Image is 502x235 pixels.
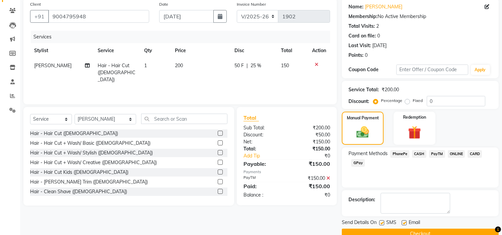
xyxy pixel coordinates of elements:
[31,31,335,43] div: Services
[34,63,72,69] span: [PERSON_NAME]
[353,125,373,139] img: _cash.svg
[30,179,148,186] div: Hair - [PERSON_NAME] Trim ([DEMOGRAPHIC_DATA])
[348,86,379,93] div: Service Total:
[448,150,465,158] span: ONLINE
[243,169,330,175] div: Payments
[390,150,409,158] span: PhonePe
[287,145,335,152] div: ₹150.00
[171,43,230,58] th: Price
[377,32,380,39] div: 0
[348,42,371,49] div: Last Visit:
[238,182,287,190] div: Paid:
[159,1,168,7] label: Date
[348,98,369,105] div: Discount:
[287,192,335,199] div: ₹0
[277,43,308,58] th: Total
[348,66,396,73] div: Coupon Code
[287,182,335,190] div: ₹150.00
[396,65,468,75] input: Enter Offer / Coupon Code
[175,63,183,69] span: 200
[30,130,118,137] div: Hair - Hair Cut ([DEMOGRAPHIC_DATA])
[351,159,365,167] span: GPay
[348,13,378,20] div: Membership:
[238,145,287,152] div: Total:
[348,52,364,59] div: Points:
[238,152,295,159] a: Add Tip
[238,160,287,168] div: Payable:
[48,10,149,23] input: Search by Name/Mobile/Email/Code
[144,63,147,69] span: 1
[376,23,379,30] div: 2
[342,219,377,227] span: Send Details On
[238,192,287,199] div: Balance :
[243,114,259,121] span: Total
[287,175,335,182] div: ₹150.00
[30,10,49,23] button: +91
[238,131,287,138] div: Discount:
[30,140,150,147] div: Hair - Hair Cut + Wash/ Basic ([DEMOGRAPHIC_DATA])
[348,13,492,20] div: No Active Membership
[347,115,379,121] label: Manual Payment
[348,32,376,39] div: Card on file:
[281,63,289,69] span: 150
[234,62,244,69] span: 50 F
[98,63,135,83] span: Hair - Hair Cut ([DEMOGRAPHIC_DATA])
[30,169,128,176] div: Hair - Hair Cut Kids ([DEMOGRAPHIC_DATA])
[381,98,402,104] label: Percentage
[238,138,287,145] div: Net:
[30,149,153,156] div: Hair - Hair Cut + Wash/ Stylish ([DEMOGRAPHIC_DATA])
[308,43,330,58] th: Action
[238,175,287,182] div: PayTM
[140,43,171,58] th: Qty
[30,159,157,166] div: Hair - Hair Cut + Wash/ Creative ([DEMOGRAPHIC_DATA])
[287,124,335,131] div: ₹200.00
[404,124,425,141] img: _gift.svg
[287,131,335,138] div: ₹50.00
[250,62,261,69] span: 25 %
[471,65,490,75] button: Apply
[348,196,375,203] div: Description:
[141,114,227,124] input: Search or Scan
[468,150,482,158] span: CARD
[230,43,277,58] th: Disc
[30,43,94,58] th: Stylist
[365,52,368,59] div: 0
[94,43,140,58] th: Service
[365,3,402,10] a: [PERSON_NAME]
[246,62,248,69] span: |
[287,138,335,145] div: ₹150.00
[237,1,266,7] label: Invoice Number
[295,152,335,159] div: ₹0
[412,150,426,158] span: CASH
[287,160,335,168] div: ₹150.00
[372,42,387,49] div: [DATE]
[30,1,41,7] label: Client
[348,3,364,10] div: Name:
[238,124,287,131] div: Sub Total:
[409,219,420,227] span: Email
[413,98,423,104] label: Fixed
[403,114,426,120] label: Redemption
[30,188,127,195] div: Hair - Clean Shave ([DEMOGRAPHIC_DATA])
[382,86,399,93] div: ₹200.00
[348,150,388,157] span: Payment Methods
[386,219,396,227] span: SMS
[429,150,445,158] span: PayTM
[348,23,375,30] div: Total Visits:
